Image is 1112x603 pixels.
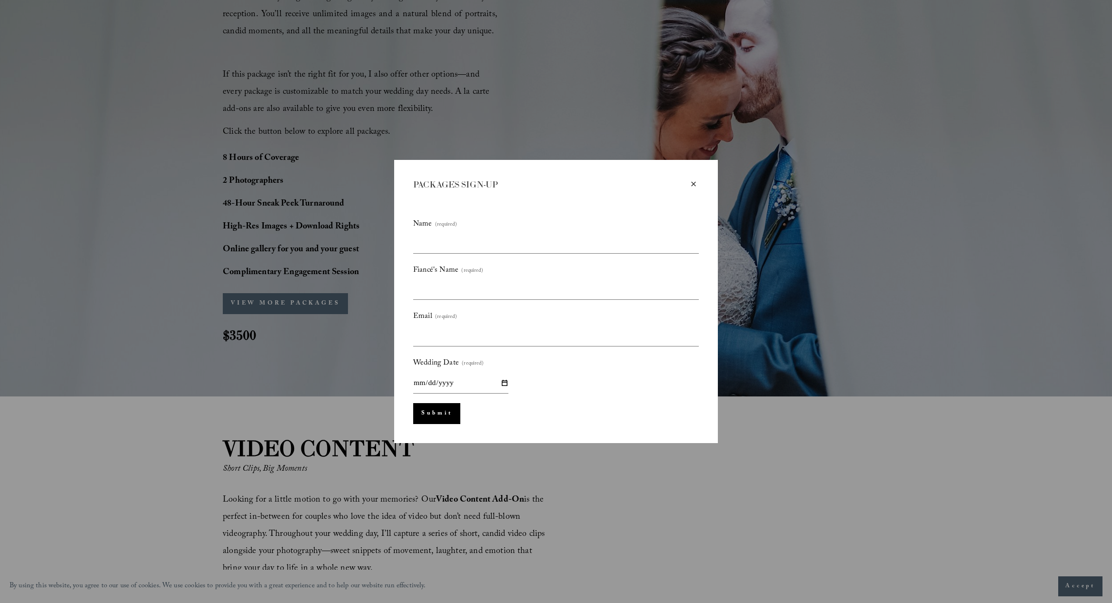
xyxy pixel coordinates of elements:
div: Close [688,179,699,189]
div: PACKAGES SIGN-UP [413,179,688,191]
span: Email [413,309,432,324]
span: (required) [435,220,457,230]
span: Fiancé's Name [413,263,458,278]
span: (required) [435,312,457,323]
span: Wedding Date [413,356,459,371]
span: (required) [462,359,484,369]
button: Submit [413,403,460,424]
span: (required) [461,266,483,277]
span: Name [413,217,432,232]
